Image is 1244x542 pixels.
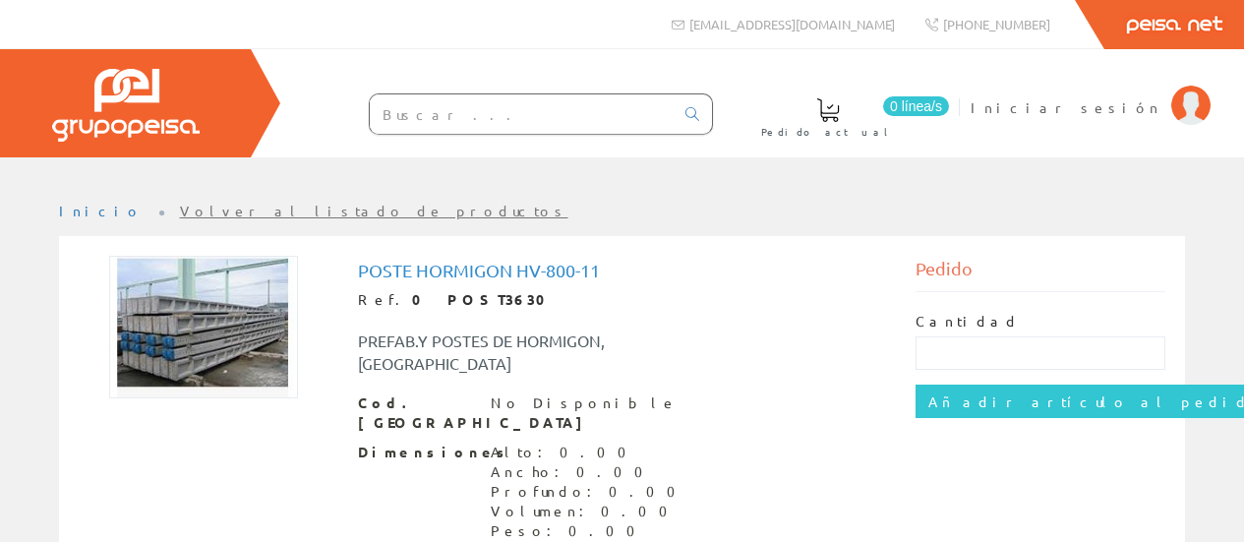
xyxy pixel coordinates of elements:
[180,202,568,219] a: Volver al listado de productos
[916,312,1020,331] label: Cantidad
[52,69,200,142] img: Grupo Peisa
[491,393,678,413] div: No Disponible
[491,502,687,521] div: Volumen: 0.00
[109,256,298,398] img: Foto artículo Poste Hormigon Hv-800-11 (192x144.90566037736)
[761,122,895,142] span: Pedido actual
[358,393,476,433] span: Cod. [GEOGRAPHIC_DATA]
[971,82,1211,100] a: Iniciar sesión
[916,256,1165,292] div: Pedido
[358,261,887,280] h1: Poste Hormigon Hv-800-11
[491,521,687,541] div: Peso: 0.00
[358,443,476,462] span: Dimensiones
[343,330,669,375] div: PREFAB.Y POSTES DE HORMIGON,[GEOGRAPHIC_DATA]
[943,16,1050,32] span: [PHONE_NUMBER]
[491,443,687,462] div: Alto: 0.00
[971,97,1161,117] span: Iniciar sesión
[491,462,687,482] div: Ancho: 0.00
[370,94,674,134] input: Buscar ...
[358,290,887,310] div: Ref.
[491,482,687,502] div: Profundo: 0.00
[412,290,559,308] strong: 0 POST3630
[59,202,143,219] a: Inicio
[689,16,895,32] span: [EMAIL_ADDRESS][DOMAIN_NAME]
[883,96,949,116] span: 0 línea/s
